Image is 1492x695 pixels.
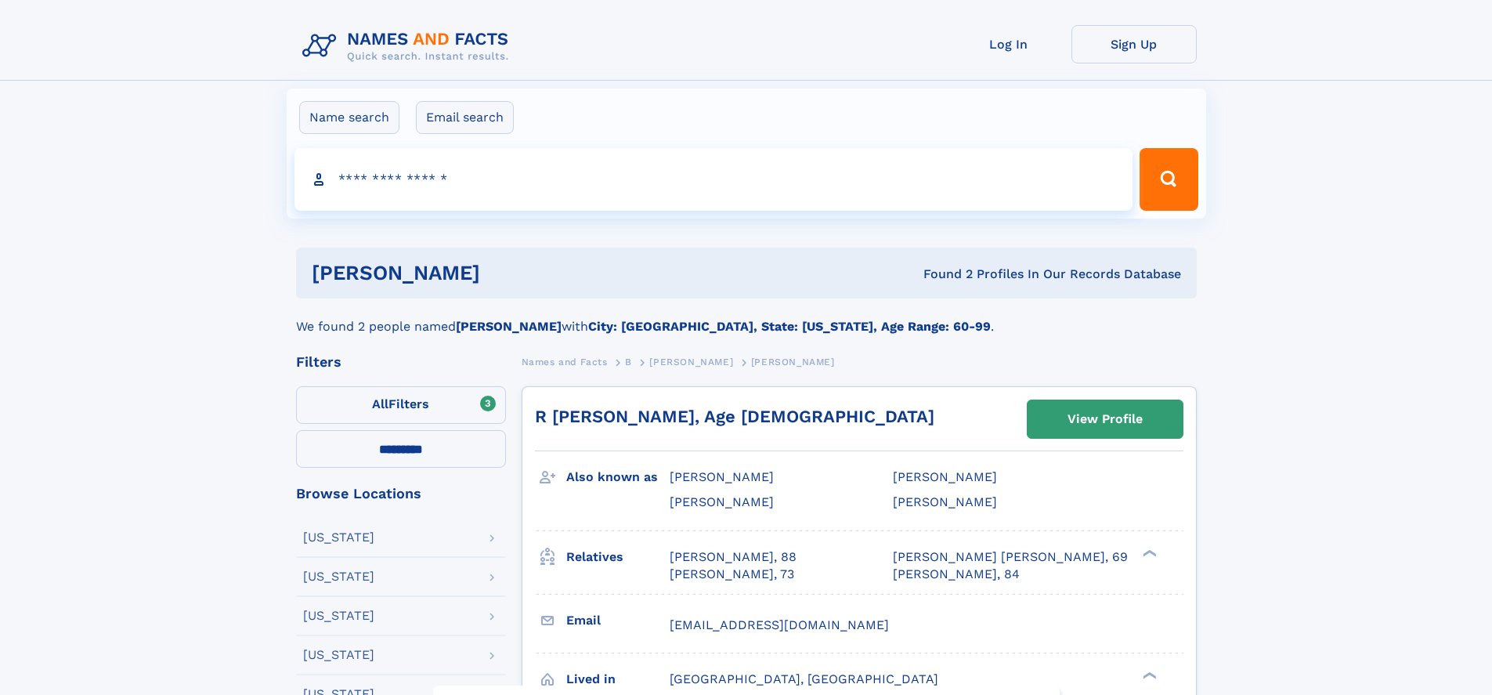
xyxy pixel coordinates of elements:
[702,266,1181,283] div: Found 2 Profiles In Our Records Database
[670,494,774,509] span: [PERSON_NAME]
[625,352,632,371] a: B
[1139,670,1158,680] div: ❯
[303,570,374,583] div: [US_STATE]
[566,544,670,570] h3: Relatives
[299,101,399,134] label: Name search
[893,548,1128,566] a: [PERSON_NAME] [PERSON_NAME], 69
[1068,401,1143,437] div: View Profile
[296,299,1197,336] div: We found 2 people named with .
[312,263,702,283] h1: [PERSON_NAME]
[625,357,632,367] span: B
[893,566,1020,583] a: [PERSON_NAME], 84
[751,357,835,367] span: [PERSON_NAME]
[303,649,374,661] div: [US_STATE]
[1028,400,1183,438] a: View Profile
[670,469,774,484] span: [PERSON_NAME]
[893,494,997,509] span: [PERSON_NAME]
[670,548,797,566] a: [PERSON_NAME], 88
[372,396,388,411] span: All
[294,148,1133,211] input: search input
[566,607,670,634] h3: Email
[296,25,522,67] img: Logo Names and Facts
[1139,548,1158,558] div: ❯
[535,407,934,426] a: R [PERSON_NAME], Age [DEMOGRAPHIC_DATA]
[296,386,506,424] label: Filters
[522,352,608,371] a: Names and Facts
[296,355,506,369] div: Filters
[303,531,374,544] div: [US_STATE]
[670,671,938,686] span: [GEOGRAPHIC_DATA], [GEOGRAPHIC_DATA]
[303,610,374,622] div: [US_STATE]
[416,101,514,134] label: Email search
[296,487,506,501] div: Browse Locations
[893,469,997,484] span: [PERSON_NAME]
[1071,25,1197,63] a: Sign Up
[649,352,733,371] a: [PERSON_NAME]
[946,25,1071,63] a: Log In
[456,319,562,334] b: [PERSON_NAME]
[588,319,991,334] b: City: [GEOGRAPHIC_DATA], State: [US_STATE], Age Range: 60-99
[670,617,889,632] span: [EMAIL_ADDRESS][DOMAIN_NAME]
[1140,148,1198,211] button: Search Button
[566,666,670,693] h3: Lived in
[670,566,794,583] a: [PERSON_NAME], 73
[649,357,733,367] span: [PERSON_NAME]
[566,464,670,490] h3: Also known as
